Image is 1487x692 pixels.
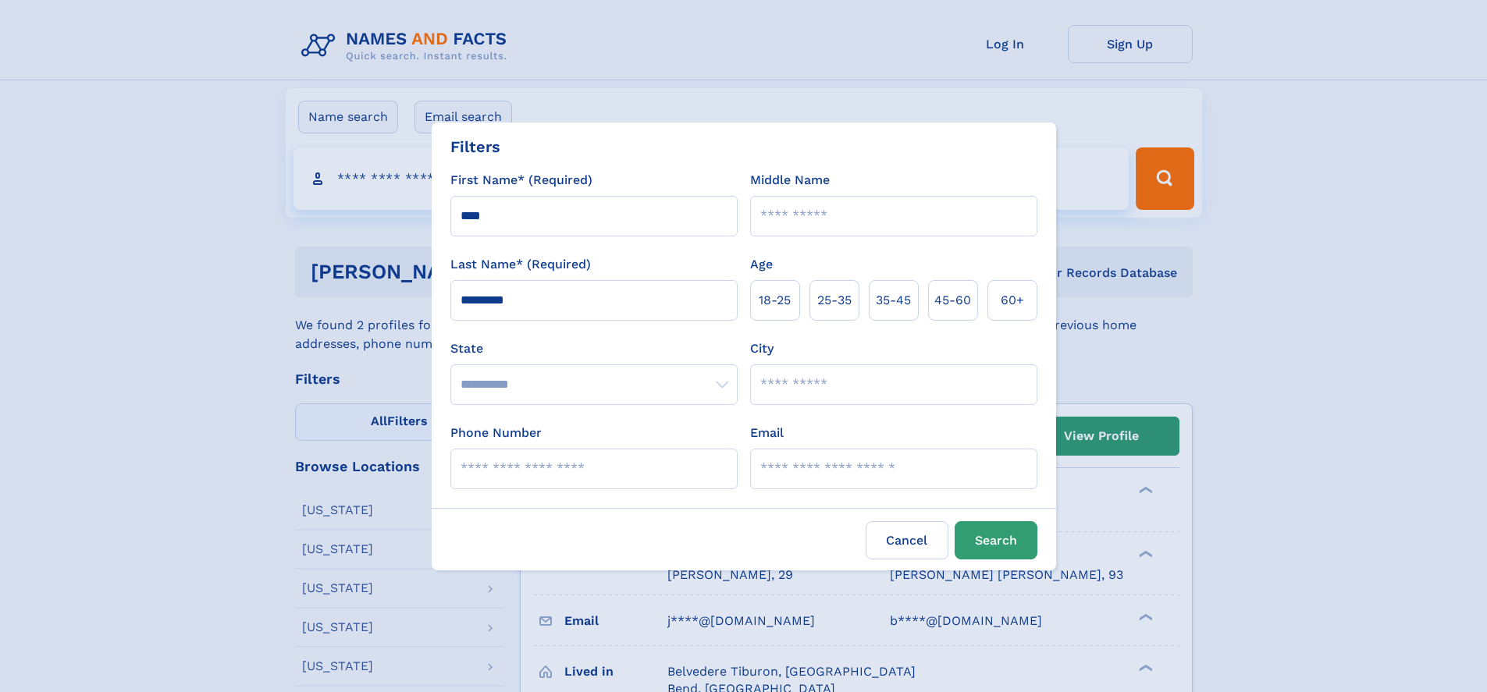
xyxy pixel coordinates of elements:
[750,171,830,190] label: Middle Name
[759,291,791,310] span: 18‑25
[876,291,911,310] span: 35‑45
[817,291,852,310] span: 25‑35
[450,339,738,358] label: State
[450,135,500,158] div: Filters
[934,291,971,310] span: 45‑60
[866,521,948,559] label: Cancel
[750,255,773,274] label: Age
[450,255,591,274] label: Last Name* (Required)
[450,424,542,442] label: Phone Number
[750,424,784,442] label: Email
[450,171,592,190] label: First Name* (Required)
[750,339,774,358] label: City
[955,521,1037,559] button: Search
[1001,291,1024,310] span: 60+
